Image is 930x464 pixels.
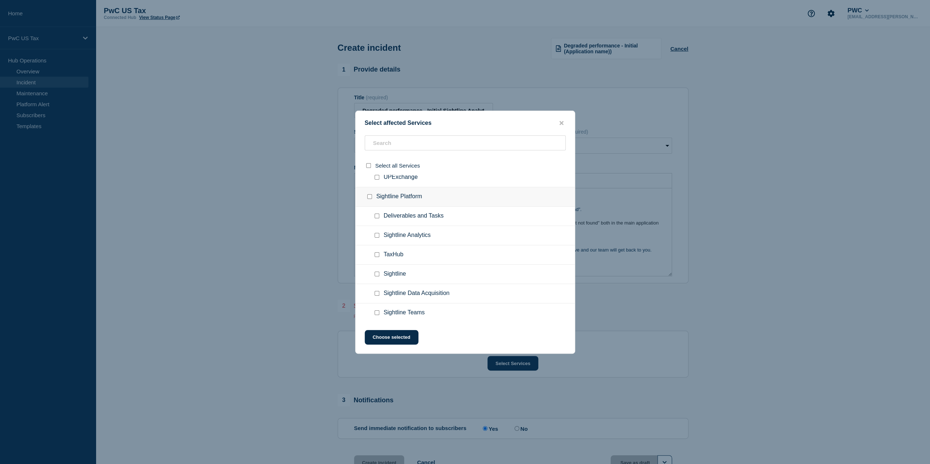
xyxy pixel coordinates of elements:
[365,135,566,150] input: Search
[367,194,372,199] input: Sightline Platform checkbox
[375,252,379,257] input: TaxHub checkbox
[384,212,444,220] span: Deliverables and Tasks
[375,310,379,315] input: Sightline Teams checkbox
[366,163,371,168] input: select all checkbox
[356,120,575,127] div: Select affected Services
[557,120,566,127] button: close button
[375,175,379,180] input: UPExchange checkbox
[375,291,379,296] input: Sightline Data Acquisition checkbox
[375,214,379,218] input: Deliverables and Tasks checkbox
[384,251,403,258] span: TaxHub
[375,162,420,169] span: Select all Services
[384,309,425,317] span: Sightline Teams
[375,272,379,276] input: Sightline checkbox
[384,174,418,181] span: UPExchange
[365,330,418,345] button: Choose selected
[384,290,450,297] span: Sightline Data Acquisition
[384,232,431,239] span: Sightline Analytics
[384,271,406,278] span: Sightline
[375,233,379,238] input: Sightline Analytics checkbox
[356,187,575,207] div: Sightline Platform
